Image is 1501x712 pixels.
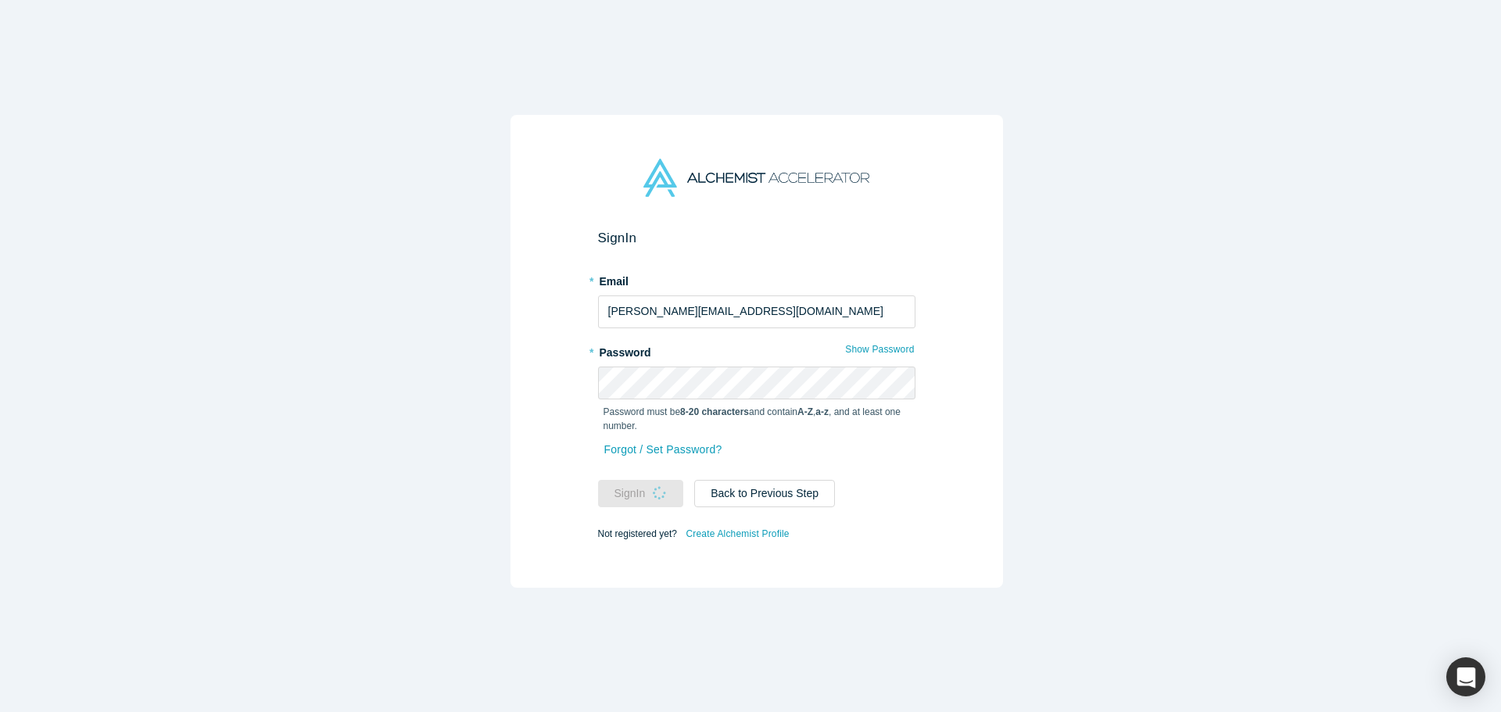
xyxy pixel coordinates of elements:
[815,406,829,417] strong: a-z
[598,268,915,290] label: Email
[598,528,677,538] span: Not registered yet?
[604,436,723,463] a: Forgot / Set Password?
[797,406,813,417] strong: A-Z
[680,406,749,417] strong: 8-20 characters
[685,524,790,544] a: Create Alchemist Profile
[844,339,915,360] button: Show Password
[598,480,684,507] button: SignIn
[643,159,869,197] img: Alchemist Accelerator Logo
[598,339,915,361] label: Password
[694,480,835,507] button: Back to Previous Step
[604,405,910,433] p: Password must be and contain , , and at least one number.
[598,230,915,246] h2: Sign In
